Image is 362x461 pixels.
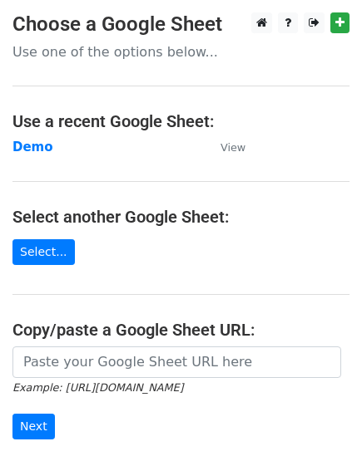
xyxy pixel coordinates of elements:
[12,346,341,378] input: Paste your Google Sheet URL here
[12,207,350,227] h4: Select another Google Sheet:
[12,239,75,265] a: Select...
[12,12,350,37] h3: Choose a Google Sheet
[12,414,55,439] input: Next
[12,320,350,340] h4: Copy/paste a Google Sheet URL:
[12,43,350,61] p: Use one of the options below...
[12,381,183,394] small: Example: [URL][DOMAIN_NAME]
[12,140,53,154] a: Demo
[204,140,245,154] a: View
[221,141,245,154] small: View
[12,111,350,131] h4: Use a recent Google Sheet:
